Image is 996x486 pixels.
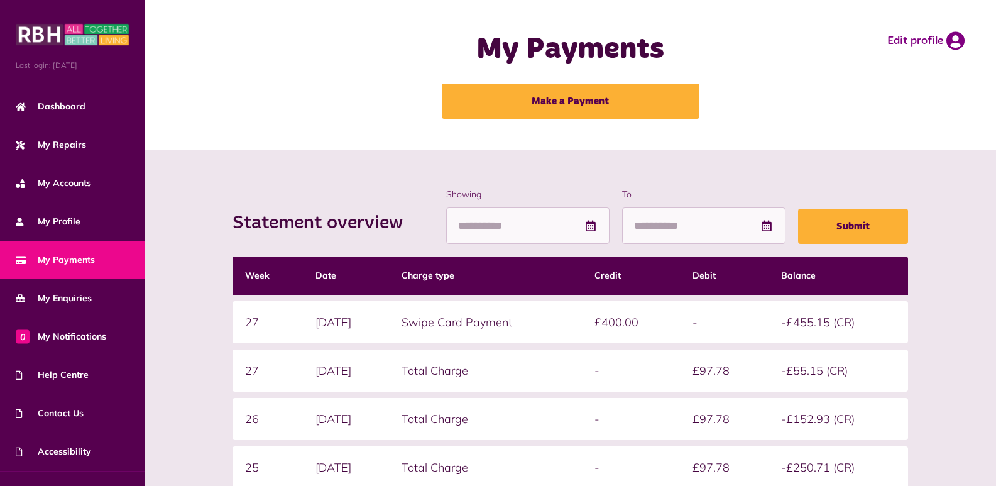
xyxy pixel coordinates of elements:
[233,212,415,235] h2: Statement overview
[622,188,785,201] label: To
[233,350,303,392] td: 27
[16,138,86,152] span: My Repairs
[16,330,106,343] span: My Notifications
[389,301,582,343] td: Swipe Card Payment
[233,257,303,295] th: Week
[16,407,84,420] span: Contact Us
[389,257,582,295] th: Charge type
[16,368,89,382] span: Help Centre
[769,398,909,440] td: -£152.93 (CR)
[16,292,92,305] span: My Enquiries
[798,209,908,244] button: Submit
[680,257,769,295] th: Debit
[680,350,769,392] td: £97.78
[442,84,699,119] a: Make a Payment
[16,177,91,190] span: My Accounts
[370,31,771,68] h1: My Payments
[582,301,680,343] td: £400.00
[887,31,965,50] a: Edit profile
[16,60,129,71] span: Last login: [DATE]
[769,301,909,343] td: -£455.15 (CR)
[769,257,909,295] th: Balance
[16,445,91,458] span: Accessibility
[446,188,610,201] label: Showing
[389,350,582,392] td: Total Charge
[582,257,680,295] th: Credit
[16,329,30,343] span: 0
[303,257,390,295] th: Date
[303,398,390,440] td: [DATE]
[389,398,582,440] td: Total Charge
[769,350,909,392] td: -£55.15 (CR)
[16,22,129,47] img: MyRBH
[233,301,303,343] td: 27
[303,301,390,343] td: [DATE]
[680,301,769,343] td: -
[16,215,80,228] span: My Profile
[680,398,769,440] td: £97.78
[582,398,680,440] td: -
[582,350,680,392] td: -
[233,398,303,440] td: 26
[303,350,390,392] td: [DATE]
[16,253,95,267] span: My Payments
[16,100,85,113] span: Dashboard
